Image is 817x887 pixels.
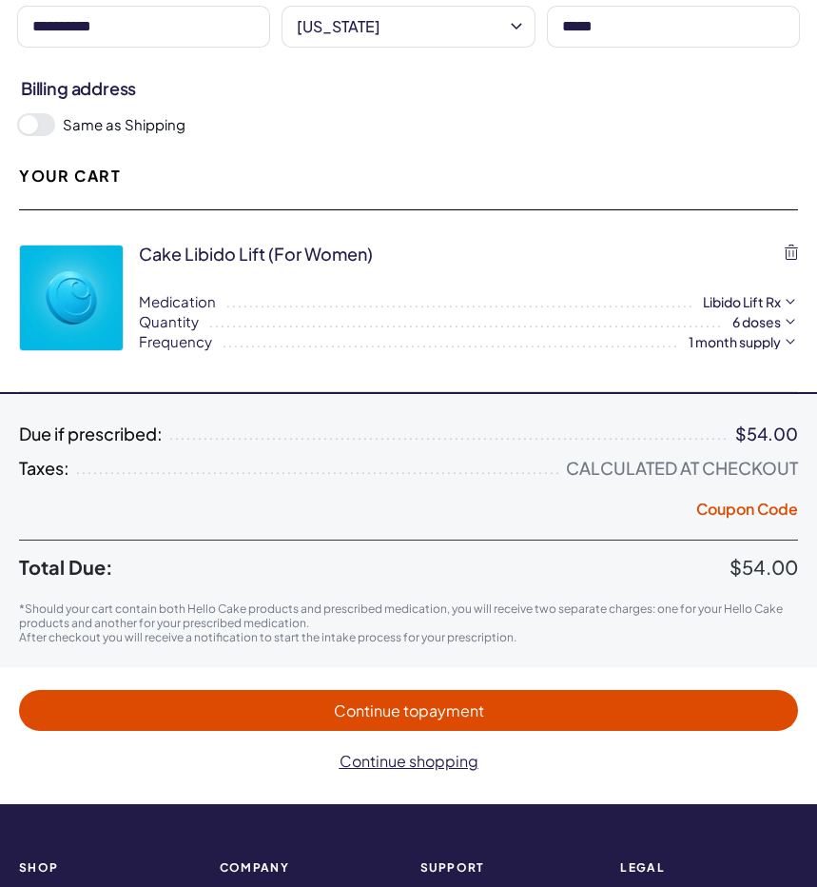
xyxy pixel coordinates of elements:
[334,700,484,720] span: Continue
[139,242,373,266] div: Cake Libido Lift (for Women)
[620,861,798,874] strong: Legal
[19,861,197,874] strong: SHOP
[139,331,212,351] span: Frequency
[729,555,798,579] span: $54.00
[139,311,199,331] span: Quantity
[19,556,729,579] span: Total Due:
[19,690,798,731] button: Continue topayment
[566,459,798,478] div: Calculated at Checkout
[403,700,484,720] span: to payment
[19,424,163,443] span: Due if prescribed:
[420,861,598,874] strong: Support
[20,246,123,350] img: p3ZtQTX4dfw0aP9sqBphP7GDoJYYEv1Qyfw0SU36.webp
[19,630,516,644] span: After checkout you will receive a notification to start the intake process for your prescription.
[735,424,798,443] div: $54.00
[19,601,798,630] p: *Should your cart contain both Hello Cake products and prescribed medication, you will receive tw...
[63,114,800,134] label: Same as Shipping
[696,499,798,525] button: Coupon Code
[21,76,798,100] h2: Billing address
[139,291,216,311] span: Medication
[19,459,69,478] span: Taxes:
[19,166,121,187] h2: Your Cart
[220,861,398,874] strong: COMPANY
[340,751,478,771] span: Continue shopping
[321,740,497,781] button: Continue shopping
